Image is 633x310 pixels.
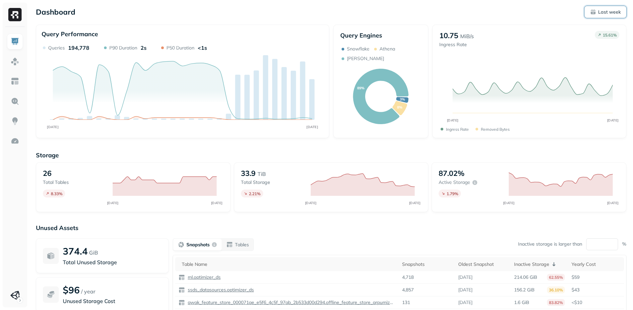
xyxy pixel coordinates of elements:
[514,261,549,268] p: Inactive Storage
[107,201,119,205] tspan: [DATE]
[518,241,582,247] p: Inactive storage is larger than
[439,179,470,186] p: Active storage
[185,274,221,280] a: ml.optimizer_ds
[460,32,474,40] p: MiB/s
[607,201,618,205] tspan: [DATE]
[402,274,414,280] p: 4,718
[357,86,364,90] text: 89%
[43,169,52,178] p: 26
[36,7,75,17] p: Dashboard
[447,118,458,122] tspan: [DATE]
[186,299,395,306] p: qwak_feature_store_000071ae_e5f6_4c5f_97ab_2b533d00d294.offline_feature_store_arpumizer_user_leve...
[458,274,473,280] p: [DATE]
[11,77,19,86] img: Asset Explorer
[68,44,89,51] p: 194,778
[36,151,626,159] p: Storage
[439,41,474,48] p: Ingress Rate
[439,31,458,40] p: 10.75
[185,287,254,293] a: ssds_datasources.optimizer_ds
[186,242,210,248] p: Snapshots
[198,44,207,51] p: <1s
[166,45,194,51] p: P50 Duration
[10,291,20,300] img: Unity
[447,191,458,196] p: 1.79 %
[458,261,507,268] div: Oldest Snapshot
[241,179,304,186] p: Total storage
[258,170,266,178] p: TiB
[43,179,106,186] p: Total tables
[63,297,162,305] p: Unused Storage Cost
[572,299,621,306] p: <$10
[178,274,185,281] img: table
[178,287,185,293] img: table
[547,299,565,306] p: 83.82%
[397,105,402,110] text: 8%
[572,287,621,293] p: $43
[481,127,510,132] p: Removed bytes
[11,57,19,66] img: Assets
[89,249,98,257] p: GiB
[439,169,465,178] p: 87.02%
[211,201,223,205] tspan: [DATE]
[347,46,369,52] p: Snowflake
[185,299,395,306] a: qwak_feature_store_000071ae_e5f6_4c5f_97ab_2b533d00d294.offline_feature_store_arpumizer_user_leve...
[63,258,162,266] p: Total Unused Storage
[598,9,621,15] p: Last week
[186,274,221,280] p: ml.optimizer_ds
[622,241,626,247] p: %
[51,191,62,196] p: 8.33 %
[241,169,256,178] p: 33.9
[446,127,469,132] p: Ingress Rate
[402,287,414,293] p: 4,857
[109,45,137,51] p: P90 Duration
[36,224,626,232] p: Unused Assets
[347,55,384,62] p: [PERSON_NAME]
[63,245,88,257] p: 374.4
[503,201,514,205] tspan: [DATE]
[572,261,621,268] div: Yearly Cost
[514,287,535,293] p: 156.2 GiB
[458,299,473,306] p: [DATE]
[11,97,19,106] img: Query Explorer
[402,299,410,306] p: 131
[235,242,249,248] p: Tables
[458,287,473,293] p: [DATE]
[47,125,58,129] tspan: [DATE]
[249,191,261,196] p: 2.21 %
[141,44,147,51] p: 2s
[409,201,420,205] tspan: [DATE]
[81,287,95,295] p: / year
[607,118,618,122] tspan: [DATE]
[547,286,565,293] p: 36.10%
[402,261,451,268] div: Snapshots
[514,274,537,280] p: 214.06 GiB
[11,137,19,145] img: Optimization
[547,274,565,281] p: 62.55%
[603,33,617,38] p: 15.61 %
[379,46,395,52] p: Athena
[8,8,22,21] img: Ryft
[11,117,19,125] img: Insights
[584,6,626,18] button: Last week
[514,299,529,306] p: 1.6 GiB
[63,284,80,296] p: $96
[186,287,254,293] p: ssds_datasources.optimizer_ds
[48,45,65,51] p: Queries
[178,299,185,306] img: table
[572,274,621,280] p: $59
[11,37,19,46] img: Dashboard
[399,97,405,102] text: 3%
[42,30,98,38] p: Query Performance
[305,201,316,205] tspan: [DATE]
[340,32,421,39] p: Query Engines
[182,261,395,268] div: Table Name
[306,125,318,129] tspan: [DATE]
